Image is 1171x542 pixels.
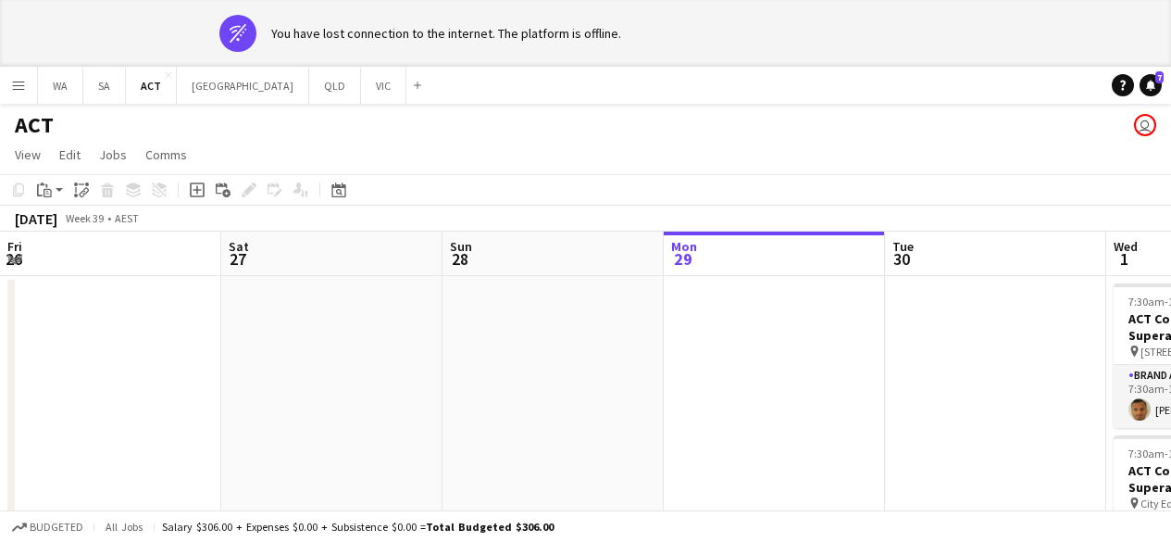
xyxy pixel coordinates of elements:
[892,238,914,255] span: Tue
[1155,71,1164,83] span: 7
[1134,114,1156,136] app-user-avatar: Declan Murray
[92,143,134,167] a: Jobs
[271,25,621,42] div: You have lost connection to the internet. The platform is offline.
[1111,248,1138,270] span: 1
[671,238,697,255] span: Mon
[162,520,554,534] div: Salary $306.00 + Expenses $0.00 + Subsistence $0.00 =
[15,111,54,139] h1: ACT
[59,146,81,163] span: Edit
[9,517,86,537] button: Budgeted
[83,68,126,104] button: SA
[38,68,83,104] button: WA
[15,209,57,228] div: [DATE]
[1140,74,1162,96] a: 7
[177,68,309,104] button: [GEOGRAPHIC_DATA]
[361,68,406,104] button: VIC
[226,248,249,270] span: 27
[7,238,22,255] span: Fri
[5,248,22,270] span: 26
[102,520,146,534] span: All jobs
[668,248,697,270] span: 29
[30,521,83,534] span: Budgeted
[99,146,127,163] span: Jobs
[7,143,48,167] a: View
[61,211,107,225] span: Week 39
[145,146,187,163] span: Comms
[426,520,554,534] span: Total Budgeted $306.00
[52,143,88,167] a: Edit
[15,146,41,163] span: View
[126,68,177,104] button: ACT
[138,143,194,167] a: Comms
[309,68,361,104] button: QLD
[450,238,472,255] span: Sun
[447,248,472,270] span: 28
[890,248,914,270] span: 30
[115,211,139,225] div: AEST
[229,238,249,255] span: Sat
[1114,238,1138,255] span: Wed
